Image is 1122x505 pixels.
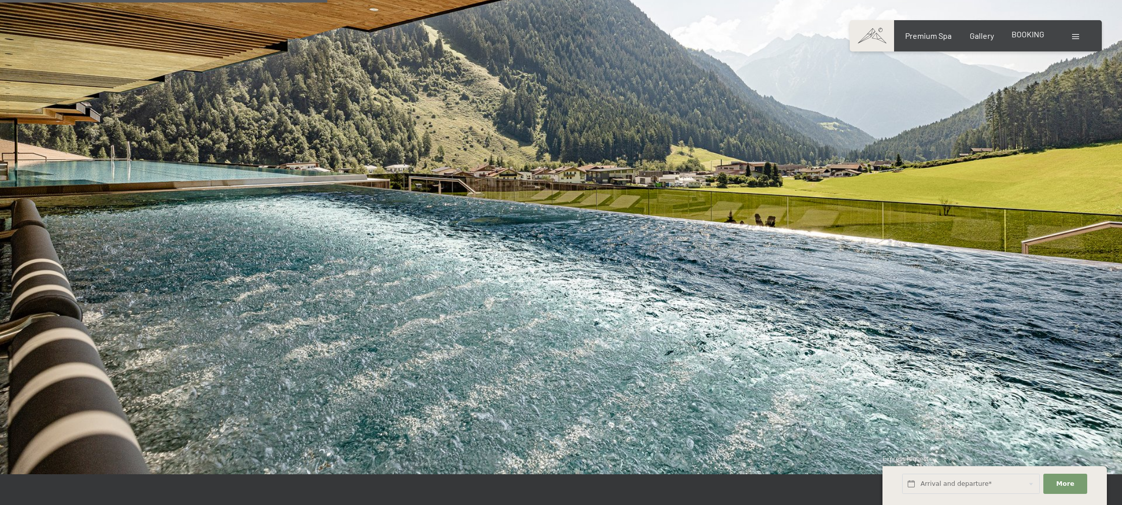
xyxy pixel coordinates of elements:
span: Express request [882,455,929,463]
a: BOOKING [1012,29,1044,39]
button: More [1043,474,1087,494]
a: Gallery [970,31,994,40]
a: Premium Spa [905,31,952,40]
span: More [1056,479,1075,488]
